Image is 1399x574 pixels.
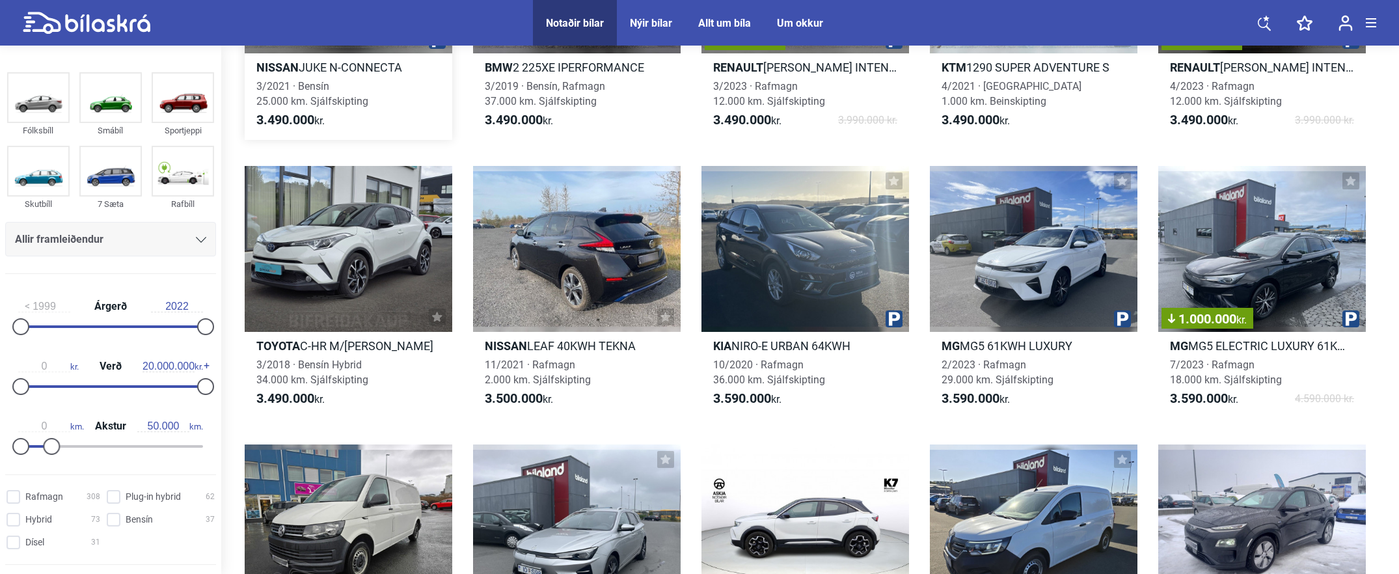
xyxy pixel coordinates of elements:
span: 7/2023 · Rafmagn 18.000 km. Sjálfskipting [1170,359,1282,386]
b: 3.490.000 [713,112,771,128]
b: Toyota [256,339,300,353]
span: kr. [485,391,553,407]
div: Fólksbíll [7,123,70,138]
span: 3.990.000 kr. [838,113,897,128]
b: BMW [485,61,513,74]
span: kr. [713,391,781,407]
span: 1.000.000 [1168,312,1247,325]
b: 3.590.000 [713,390,771,406]
span: 31 [91,536,100,549]
span: 37 [206,513,215,526]
span: Allir framleiðendur [15,230,103,249]
span: kr. [256,113,325,128]
a: Nýir bílar [630,17,672,29]
img: parking.png [1342,310,1359,327]
span: kr. [942,113,1010,128]
b: Mg [942,339,960,353]
span: kr. [942,391,1010,407]
span: 4.590.000 kr. [1295,391,1354,407]
b: Nissan [256,61,299,74]
div: 7 Sæta [79,197,142,212]
a: 1.000.000kr.MgMG5 ELECTRIC LUXURY 61KWH7/2023 · Rafmagn18.000 km. Sjálfskipting3.590.000kr.4.590.... [1158,166,1366,418]
b: Mg [1170,339,1188,353]
h2: MG5 61KWH LUXURY [930,338,1137,353]
b: 3.490.000 [1170,112,1228,128]
h2: C-HR M/[PERSON_NAME] [245,338,452,353]
span: kr. [1170,113,1238,128]
span: Verð [96,361,125,372]
b: 3.590.000 [1170,390,1228,406]
span: kr. [143,361,203,372]
span: kr. [256,391,325,407]
h2: NIRO-E URBAN 64KWH [701,338,909,353]
b: 3.490.000 [485,112,543,128]
span: 3.990.000 kr. [1295,113,1354,128]
h2: LEAF 40KWH TEKNA [473,338,681,353]
span: 73 [91,513,100,526]
span: 62 [206,490,215,504]
span: km. [18,420,84,432]
a: KiaNIRO-E URBAN 64KWH10/2020 · Rafmagn36.000 km. Sjálfskipting3.590.000kr. [701,166,909,418]
img: user-login.svg [1338,15,1353,31]
a: Notaðir bílar [546,17,604,29]
span: 2/2023 · Rafmagn 29.000 km. Sjálfskipting [942,359,1053,386]
b: 3.490.000 [256,390,314,406]
a: MgMG5 61KWH LUXURY2/2023 · Rafmagn29.000 km. Sjálfskipting3.590.000kr. [930,166,1137,418]
span: Plug-in hybrid [126,490,181,504]
b: Nissan [485,339,527,353]
span: Hybrid [25,513,52,526]
div: Rafbíll [152,197,214,212]
span: kr. [1236,314,1247,326]
div: Skutbíll [7,197,70,212]
span: 3/2023 · Rafmagn 12.000 km. Sjálfskipting [713,80,825,107]
h2: [PERSON_NAME] INTENS 52KWH [701,60,909,75]
img: parking.png [1114,310,1131,327]
span: Árgerð [91,301,130,312]
span: Dísel [25,536,44,549]
b: 3.490.000 [942,112,999,128]
span: 4/2023 · Rafmagn 12.000 km. Sjálfskipting [1170,80,1282,107]
a: Allt um bíla [698,17,751,29]
span: Bensín [126,513,153,526]
span: 4/2021 · [GEOGRAPHIC_DATA] 1.000 km. Beinskipting [942,80,1081,107]
h2: [PERSON_NAME] INTENS 52KWH [1158,60,1366,75]
span: 3/2021 · Bensín 25.000 km. Sjálfskipting [256,80,368,107]
b: Renault [1170,61,1220,74]
h2: JUKE N-CONNECTA [245,60,452,75]
span: kr. [1170,391,1238,407]
h2: 1290 SUPER ADVENTURE S [930,60,1137,75]
img: parking.png [886,310,903,327]
b: Renault [713,61,763,74]
span: 500.000 [1168,34,1236,47]
span: 3/2019 · Bensín, Rafmagn 37.000 km. Sjálfskipting [485,80,605,107]
span: Rafmagn [25,490,63,504]
a: NissanLEAF 40KWH TEKNA11/2021 · Rafmagn2.000 km. Sjálfskipting3.500.000kr. [473,166,681,418]
h2: MG5 ELECTRIC LUXURY 61KWH [1158,338,1366,353]
b: KTM [942,61,966,74]
a: Um okkur [777,17,823,29]
div: Smábíl [79,123,142,138]
a: ToyotaC-HR M/[PERSON_NAME]3/2018 · Bensín Hybrid34.000 km. Sjálfskipting3.490.000kr. [245,166,452,418]
span: 500.000 [711,34,779,47]
span: kr. [713,113,781,128]
b: 3.490.000 [256,112,314,128]
div: Sportjeppi [152,123,214,138]
b: 3.500.000 [485,390,543,406]
span: 11/2021 · Rafmagn 2.000 km. Sjálfskipting [485,359,591,386]
h2: 2 225XE IPERFORMANCE [473,60,681,75]
span: 308 [87,490,100,504]
span: 10/2020 · Rafmagn 36.000 km. Sjálfskipting [713,359,825,386]
span: 3/2018 · Bensín Hybrid 34.000 km. Sjálfskipting [256,359,368,386]
span: km. [137,420,203,432]
span: Akstur [92,421,129,431]
span: kr. [18,361,79,372]
span: kr. [485,113,553,128]
b: Kia [713,339,731,353]
b: 3.590.000 [942,390,999,406]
